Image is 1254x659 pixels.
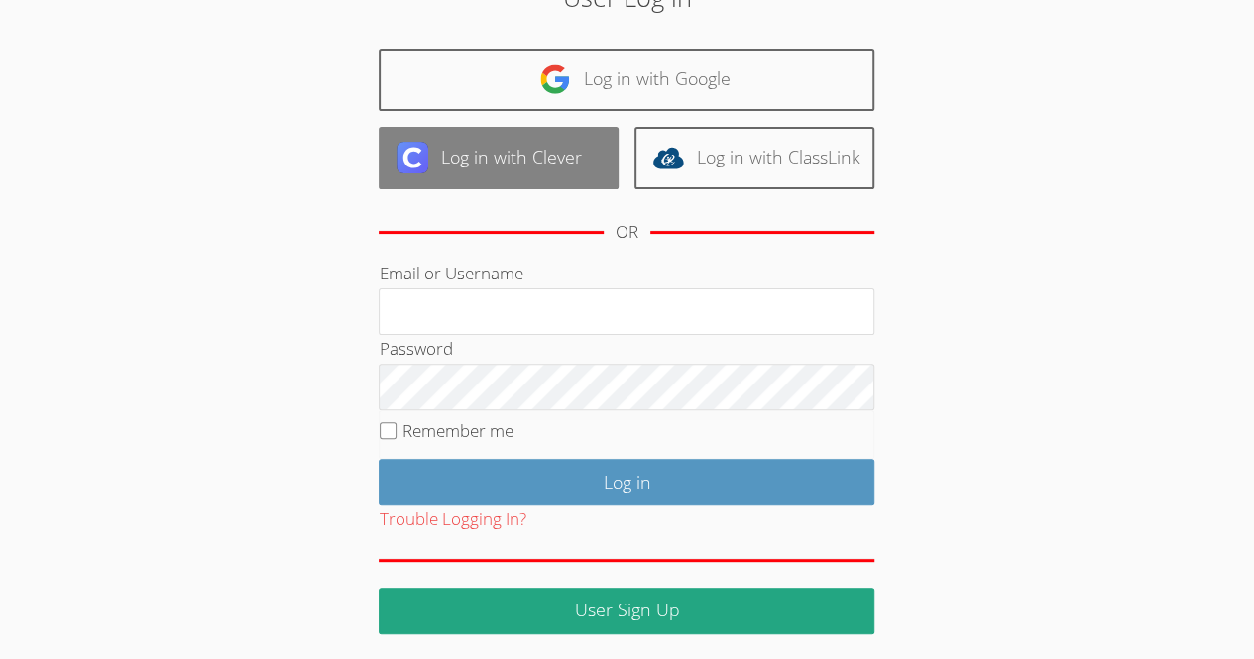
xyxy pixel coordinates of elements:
a: User Sign Up [379,588,874,634]
div: OR [616,218,638,247]
a: Log in with Google [379,49,874,111]
img: google-logo-50288ca7cdecda66e5e0955fdab243c47b7ad437acaf1139b6f446037453330a.svg [539,63,571,95]
label: Email or Username [379,262,522,284]
a: Log in with ClassLink [634,127,874,189]
input: Log in [379,459,874,505]
img: clever-logo-6eab21bc6e7a338710f1a6ff85c0baf02591cd810cc4098c63d3a4b26e2feb20.svg [397,142,428,173]
label: Remember me [402,419,513,442]
img: classlink-logo-d6bb404cc1216ec64c9a2012d9dc4662098be43eaf13dc465df04b49fa7ab582.svg [652,142,684,173]
a: Log in with Clever [379,127,619,189]
button: Trouble Logging In? [379,505,525,534]
label: Password [379,337,452,360]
